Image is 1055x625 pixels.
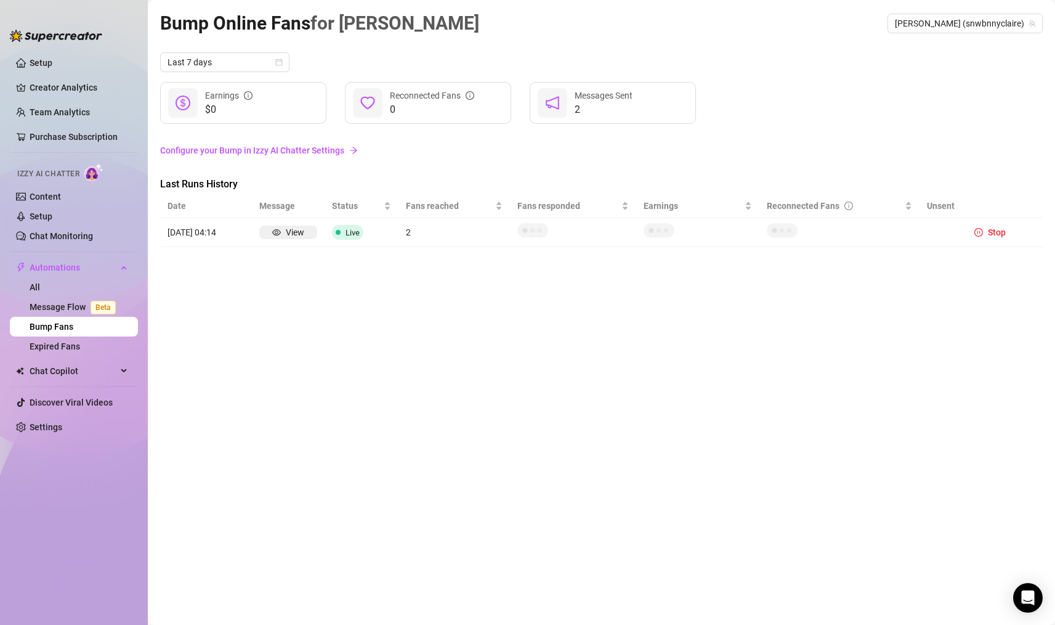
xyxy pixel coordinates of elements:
a: Chat Monitoring [30,231,93,241]
span: for [PERSON_NAME] [310,12,479,34]
span: Izzy AI Chatter [17,168,79,180]
a: Configure your Bump in Izzy AI Chatter Settingsarrow-right [160,139,1043,162]
a: Setup [30,211,52,221]
button: Stop [969,225,1011,240]
div: Reconnected Fans [390,89,474,102]
a: Setup [30,58,52,68]
span: $0 [205,102,253,117]
span: Chat Copilot [30,361,117,381]
span: calendar [275,59,283,66]
span: Stop [988,227,1006,237]
span: Status [332,199,381,213]
span: Messages Sent [575,91,633,100]
span: team [1029,20,1036,27]
th: Message [252,194,325,218]
span: info-circle [844,202,853,210]
span: heart [360,96,375,110]
a: Team Analytics [30,107,90,117]
span: Last Runs History [160,177,367,192]
span: arrow-right [349,146,358,155]
span: eye [272,228,281,237]
span: info-circle [244,91,253,100]
span: Last 7 days [168,53,282,71]
span: Earnings [644,199,742,213]
img: logo-BBDzfeDw.svg [10,30,102,42]
span: Claire (snwbnnyclaire) [895,14,1035,33]
span: Beta [91,301,116,314]
th: Date [160,194,252,218]
th: Earnings [636,194,759,218]
img: Chat Copilot [16,367,24,375]
img: AI Chatter [84,163,103,181]
span: info-circle [466,91,474,100]
span: pause-circle [974,228,983,237]
th: Fans responded [510,194,636,218]
div: View [286,226,304,239]
th: Status [325,194,398,218]
article: [DATE] 04:14 [168,226,245,239]
a: Bump Fans [30,322,73,332]
span: Live [346,228,360,237]
a: Configure your Bump in Izzy AI Chatter Settings [160,144,1043,157]
article: Bump Online Fans [160,9,479,38]
span: Fans responded [517,199,619,213]
span: notification [545,96,560,110]
a: Content [30,192,61,202]
span: Fans reached [406,199,493,213]
a: Message FlowBeta [30,302,121,312]
span: 0 [390,102,474,117]
a: All [30,282,40,292]
span: dollar [176,96,190,110]
a: Expired Fans [30,341,80,351]
th: Unsent [920,194,962,218]
article: 2 [406,226,503,239]
span: 2 [575,102,633,117]
th: Fans reached [398,194,511,218]
a: Settings [30,422,62,432]
a: Creator Analytics [30,78,128,97]
a: Purchase Subscription [30,127,128,147]
div: Open Intercom Messenger [1013,583,1043,613]
span: Automations [30,258,117,277]
div: Reconnected Fans [767,199,902,213]
div: Earnings [205,89,253,102]
a: Discover Viral Videos [30,398,113,407]
span: thunderbolt [16,263,26,272]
